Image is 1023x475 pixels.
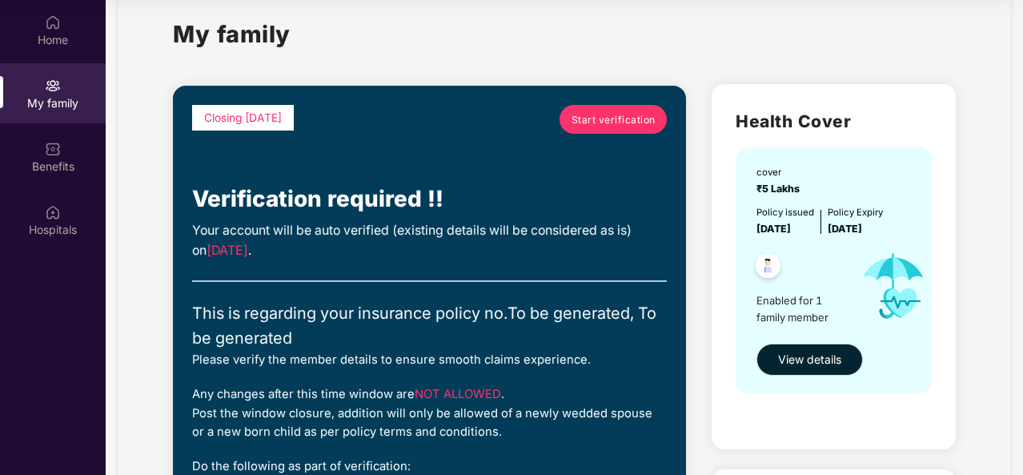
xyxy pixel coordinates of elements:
span: [DATE] [828,223,862,235]
div: Any changes after this time window are . Post the window closure, addition will only be allowed o... [192,385,667,441]
span: NOT ALLOWED [415,387,501,401]
span: ₹5 Lakhs [756,183,804,195]
div: Please verify the member details to ensure smooth claims experience. [192,351,667,369]
h2: Health Cover [736,108,931,135]
div: cover [756,165,804,179]
img: svg+xml;base64,PHN2ZyB3aWR0aD0iMjAiIGhlaWdodD0iMjAiIHZpZXdCb3g9IjAgMCAyMCAyMCIgZmlsbD0ibm9uZSIgeG... [45,78,61,94]
img: icon [848,237,939,336]
a: Start verification [560,105,667,134]
div: Your account will be auto verified (existing details will be considered as is) on . [192,221,667,261]
div: Policy issued [756,205,814,219]
div: Verification required !! [192,182,667,217]
h1: My family [173,16,291,52]
img: svg+xml;base64,PHN2ZyBpZD0iSG9tZSIgeG1sbnM9Imh0dHA6Ly93d3cudzMub3JnLzIwMDAvc3ZnIiB3aWR0aD0iMjAiIG... [45,14,61,30]
span: Closing [DATE] [204,111,282,124]
span: Enabled for 1 family member [756,292,848,325]
img: svg+xml;base64,PHN2ZyB4bWxucz0iaHR0cDovL3d3dy53My5vcmcvMjAwMC9zdmciIHdpZHRoPSI0OC45NDMiIGhlaWdodD... [748,248,788,288]
span: Start verification [572,112,656,127]
div: This is regarding your insurance policy no. To be generated, To be generated [192,301,667,351]
div: Policy Expiry [828,205,883,219]
img: svg+xml;base64,PHN2ZyBpZD0iQmVuZWZpdHMiIHhtbG5zPSJodHRwOi8vd3d3LnczLm9yZy8yMDAwL3N2ZyIgd2lkdGg9Ij... [45,141,61,157]
img: svg+xml;base64,PHN2ZyBpZD0iSG9zcGl0YWxzIiB4bWxucz0iaHR0cDovL3d3dy53My5vcmcvMjAwMC9zdmciIHdpZHRoPS... [45,204,61,220]
button: View details [756,344,863,376]
span: View details [778,351,841,368]
span: [DATE] [756,223,791,235]
span: [DATE] [207,243,248,258]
